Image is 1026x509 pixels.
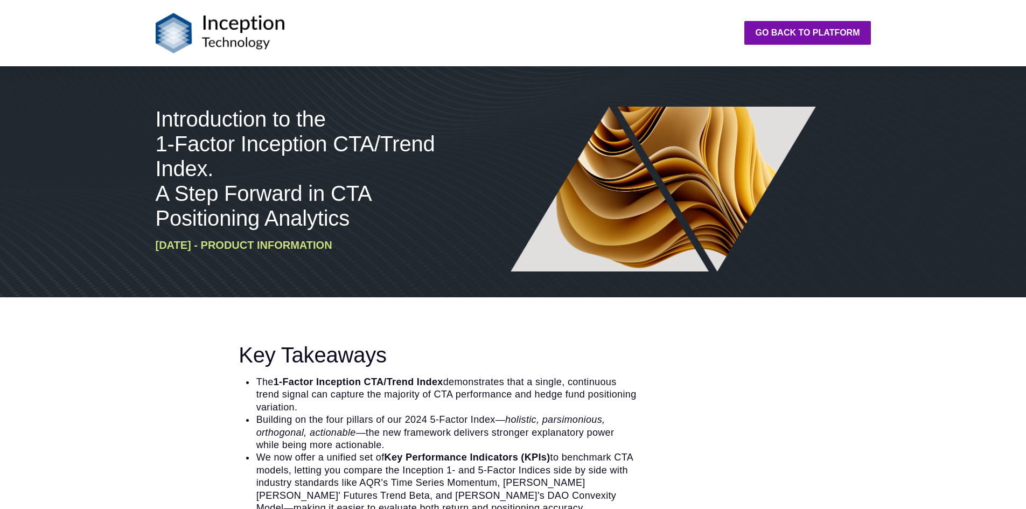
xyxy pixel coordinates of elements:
li: The demonstrates that a single, continuous trend signal can capture the majority of CTA performan... [255,376,639,414]
h3: Key Takeaways [239,343,639,367]
strong: Key Performance Indicators (KPIs) [385,452,550,463]
img: Logo [156,13,285,53]
h6: [DATE] - Product Information [156,239,449,252]
strong: Go back to platform [755,28,860,37]
i: —holistic, parsimonious, orthogonal, actionable— [256,414,605,437]
span: Introduction to the 1-Factor Inception CTA/Trend Index. A Step Forward in CTA Positioning Analytics [156,107,435,230]
li: Building on the four pillars of our 2024 5-Factor Index the new framework delivers stronger expla... [255,414,639,451]
a: Go back to platform [744,21,870,45]
strong: 1-Factor Inception CTA/Trend Index [274,376,443,387]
